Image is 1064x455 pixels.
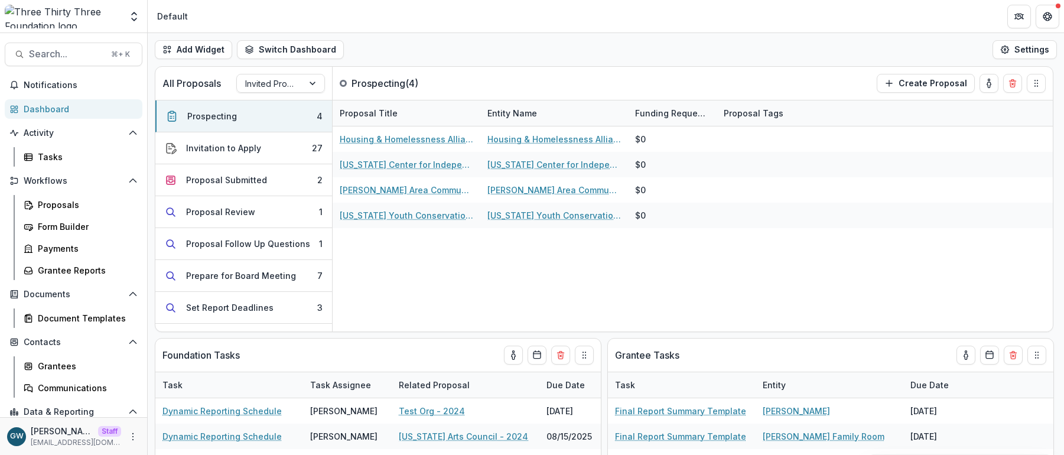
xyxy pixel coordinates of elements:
[635,184,646,196] div: $0
[5,43,142,66] button: Search...
[717,100,864,126] div: Proposal Tags
[392,379,477,391] div: Related Proposal
[352,76,440,90] p: Prospecting ( 4 )
[319,206,323,218] div: 1
[19,261,142,280] a: Grantee Reports
[162,348,240,362] p: Foundation Tasks
[903,398,992,424] div: [DATE]
[312,142,323,154] div: 27
[19,308,142,328] a: Document Templates
[19,356,142,376] a: Grantees
[237,40,344,59] button: Switch Dashboard
[29,48,104,60] span: Search...
[310,405,378,417] div: [PERSON_NAME]
[333,100,480,126] div: Proposal Title
[980,74,998,93] button: toggle-assigned-to-me
[317,269,323,282] div: 7
[5,333,142,352] button: Open Contacts
[539,372,628,398] div: Due Date
[38,220,133,233] div: Form Builder
[608,372,756,398] div: Task
[157,10,188,22] div: Default
[109,48,132,61] div: ⌘ + K
[19,239,142,258] a: Payments
[487,133,621,145] a: Housing & Homelessness Alliance of [US_STATE]
[186,174,267,186] div: Proposal Submitted
[551,346,570,365] button: Delete card
[38,312,133,324] div: Document Templates
[152,8,193,25] nav: breadcrumb
[615,430,746,443] a: Final Report Summary Template
[5,402,142,421] button: Open Data & Reporting
[155,292,332,324] button: Set Report Deadlines3
[635,209,646,222] div: $0
[756,372,903,398] div: Entity
[392,372,539,398] div: Related Proposal
[487,158,621,171] a: [US_STATE] Center for Independent Living
[317,174,323,186] div: 2
[24,103,133,115] div: Dashboard
[19,378,142,398] a: Communications
[1036,5,1059,28] button: Get Help
[903,372,992,398] div: Due Date
[38,199,133,211] div: Proposals
[155,100,332,132] button: Prospecting4
[38,382,133,394] div: Communications
[487,184,621,196] a: [PERSON_NAME] Area Community Food Shelf
[5,99,142,119] a: Dashboard
[31,425,93,437] p: [PERSON_NAME]
[480,107,544,119] div: Entity Name
[5,76,142,95] button: Notifications
[340,209,473,222] a: [US_STATE] Youth Conservation Corps - Capital - 2023
[480,100,628,126] div: Entity Name
[10,433,24,440] div: Grace Willig
[5,171,142,190] button: Open Workflows
[956,346,975,365] button: toggle-assigned-to-me
[539,379,592,391] div: Due Date
[38,242,133,255] div: Payments
[1004,346,1023,365] button: Delete card
[155,196,332,228] button: Proposal Review1
[38,151,133,163] div: Tasks
[155,379,190,391] div: Task
[628,100,717,126] div: Funding Requested
[19,195,142,214] a: Proposals
[155,132,332,164] button: Invitation to Apply27
[877,74,975,93] button: Create Proposal
[24,128,123,138] span: Activity
[98,426,121,437] p: Staff
[24,407,123,417] span: Data & Reporting
[38,360,133,372] div: Grantees
[5,285,142,304] button: Open Documents
[186,206,255,218] div: Proposal Review
[186,269,296,282] div: Prepare for Board Meeting
[5,123,142,142] button: Open Activity
[310,430,378,443] div: [PERSON_NAME]
[319,238,323,250] div: 1
[186,238,310,250] div: Proposal Follow Up Questions
[528,346,546,365] button: Calendar
[340,133,473,145] a: Housing & Homelessness Alliance of [US_STATE] - 2023
[539,424,628,449] div: 08/15/2025
[162,76,221,90] p: All Proposals
[155,372,303,398] div: Task
[487,209,621,222] a: [US_STATE] Youth Conservation Corps
[5,5,121,28] img: Three Thirty Three Foundation logo
[539,398,628,424] div: [DATE]
[1027,346,1046,365] button: Drag
[399,430,528,443] a: [US_STATE] Arts Council - 2024
[1007,5,1031,28] button: Partners
[763,430,884,443] a: [PERSON_NAME] Family Room
[1027,74,1046,93] button: Drag
[903,379,956,391] div: Due Date
[317,110,323,122] div: 4
[186,142,261,154] div: Invitation to Apply
[303,372,392,398] div: Task Assignee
